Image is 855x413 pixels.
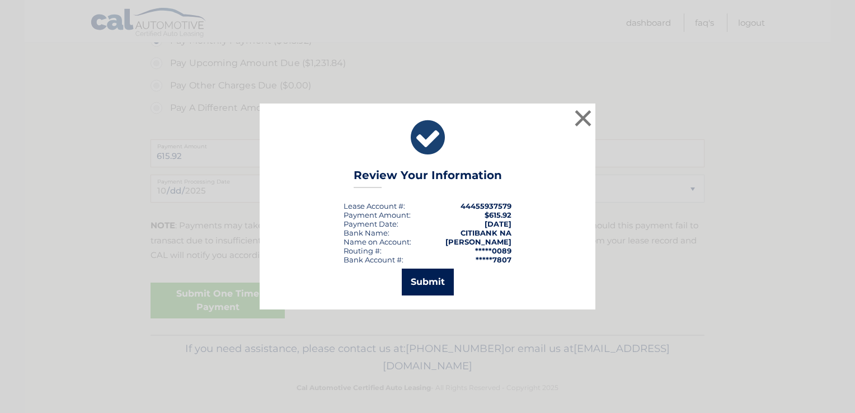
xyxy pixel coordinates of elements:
span: Payment Date [344,219,397,228]
button: Submit [402,269,454,295]
div: Routing #: [344,246,382,255]
div: Name on Account: [344,237,411,246]
span: $615.92 [485,210,511,219]
button: × [572,107,594,129]
h3: Review Your Information [354,168,502,188]
strong: 44455937579 [461,201,511,210]
strong: CITIBANK NA [461,228,511,237]
div: : [344,219,398,228]
div: Bank Name: [344,228,389,237]
div: Payment Amount: [344,210,411,219]
div: Bank Account #: [344,255,403,264]
div: Lease Account #: [344,201,405,210]
strong: [PERSON_NAME] [445,237,511,246]
span: [DATE] [485,219,511,228]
